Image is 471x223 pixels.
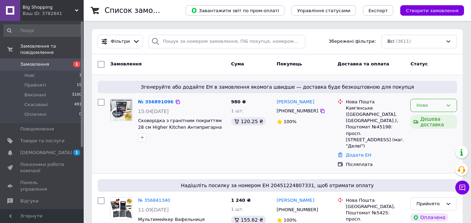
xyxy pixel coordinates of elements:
span: Замовлення [110,61,142,66]
a: № 356891096 [138,99,174,104]
div: [PHONE_NUMBER] [275,106,320,116]
div: Дешева доставка [410,115,457,129]
span: Покупець [277,61,302,66]
div: Кам'янське ([GEOGRAPHIC_DATA], [GEOGRAPHIC_DATA].), Поштомат №45198: просп. [STREET_ADDRESS] (маг... [346,105,405,149]
span: 11:09[DATE] [138,207,169,213]
button: Чат з покупцем [455,181,469,194]
div: [PHONE_NUMBER] [275,205,320,214]
span: Статус [410,61,428,66]
img: Фото товару [111,99,132,121]
span: Панель управління [20,180,64,192]
span: Збережені фільтри: [328,38,376,45]
span: Доставка та оплата [337,61,389,66]
span: 1 шт. [231,108,244,113]
span: Прийняті [24,82,46,88]
a: Фото товару [110,197,132,220]
span: (3611) [396,39,411,44]
span: Фільтри [111,38,130,45]
a: № 356841340 [138,198,170,203]
span: 491 [74,102,82,108]
button: Управління статусами [291,5,356,16]
span: 1 240 ₴ [231,198,251,203]
span: 1 [73,61,80,67]
span: 3100 [72,92,82,98]
span: 100% [284,119,297,124]
div: Післяплата [346,161,405,168]
a: Створити замовлення [393,8,464,13]
span: 100% [284,217,297,223]
span: Експорт [369,8,388,13]
span: Всі [387,38,394,45]
a: [PERSON_NAME] [277,197,314,204]
input: Пошук за номером замовлення, ПІБ покупця, номером телефону, Email, номером накладної [149,35,305,48]
img: Фото товару [111,198,132,219]
span: 1 [73,150,80,156]
span: [DEMOGRAPHIC_DATA] [20,150,72,156]
span: Згенеруйте або додайте ЕН в замовлення якомога швидше — доставка буде безкоштовною для покупця [100,83,454,90]
button: Завантажити звіт по пром-оплаті [185,5,284,16]
h1: Список замовлень [105,6,175,15]
input: Пошук [3,24,82,37]
span: Показники роботи компанії [20,161,64,174]
a: [PERSON_NAME] [277,99,314,105]
span: 1 [79,72,82,79]
span: Виконані [24,92,46,98]
span: Повідомлення [20,126,54,132]
span: 0 [79,111,82,118]
span: Надішліть посилку за номером ЕН 20451224807331, щоб отримати оплату [100,182,454,189]
div: Нова Пошта [346,197,405,204]
span: Big Shopping [23,4,75,10]
a: Сковорідка з гранітним покриттям 28 см Higher Kitchen Антипригарна сковорода з кришкою для всіх п... [138,118,224,143]
a: Додати ЕН [346,152,371,158]
span: Скасовані [24,102,48,108]
div: Прийнято [416,200,443,208]
div: Нове [416,102,443,109]
span: 980 ₴ [231,99,246,104]
button: Експорт [363,5,394,16]
div: Оплачено [410,213,448,222]
span: 19 [77,82,82,88]
span: Замовлення та повідомлення [20,43,84,56]
span: Оплачені [24,111,46,118]
span: Нові [24,72,35,79]
button: Створити замовлення [400,5,464,16]
span: Створити замовлення [406,8,458,13]
span: Cума [231,61,244,66]
span: Управління статусами [297,8,350,13]
span: Відгуки [20,198,38,204]
span: 1 шт. [231,207,244,212]
span: Товари та послуги [20,138,64,144]
div: Ваш ID: 3782841 [23,10,84,17]
div: Нова Пошта [346,99,405,105]
span: 15:04[DATE] [138,109,169,114]
span: Завантажити звіт по пром-оплаті [191,7,279,14]
span: Замовлення [20,61,49,67]
div: 120.25 ₴ [231,117,266,126]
